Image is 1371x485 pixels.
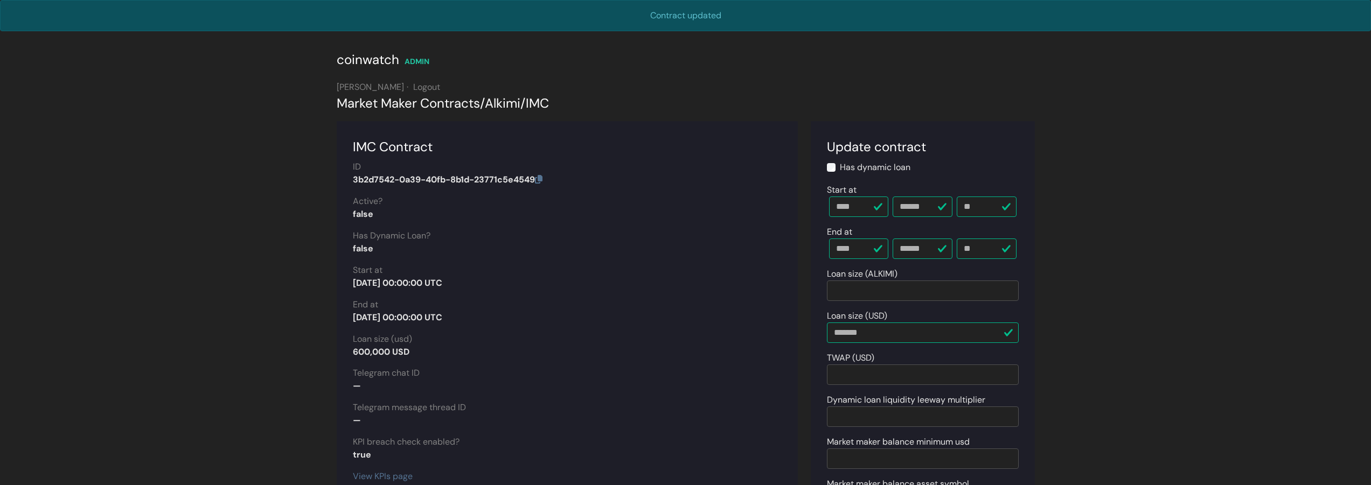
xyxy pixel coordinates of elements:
[353,174,542,185] strong: 3b2d7542-0a39-40fb-8b1d-23771c5e4549
[353,277,442,289] strong: [DATE] 00:00:00 UTC
[353,137,782,157] div: IMC Contract
[840,161,910,174] label: Has dynamic loan
[353,312,442,323] strong: [DATE] 00:00:00 UTC
[353,414,361,426] strong: —
[353,264,382,277] label: Start at
[827,226,852,238] label: End at
[353,380,361,391] strong: —
[827,352,874,364] label: TWAP (USD)
[353,208,373,220] strong: false
[337,50,399,69] div: coinwatch
[520,95,526,111] span: /
[353,195,382,208] label: Active?
[827,268,897,280] label: Loan size (ALKIMI)
[337,94,1035,113] div: Market Maker Contracts Alkimi IMC
[480,95,485,111] span: /
[353,333,412,346] label: Loan size (usd)
[353,298,378,311] label: End at
[353,229,430,242] label: Has Dynamic Loan?
[827,184,857,196] label: Start at
[405,56,429,67] div: ADMIN
[353,346,409,357] strong: 600,000 USD
[353,367,420,379] label: Telegram chat ID
[827,393,985,406] label: Dynamic loan liquidity leeway multiplier
[353,449,371,460] strong: true
[827,137,1019,157] div: Update contract
[827,310,887,322] label: Loan size (USD)
[413,81,440,93] a: Logout
[407,81,408,93] span: ·
[337,81,1035,94] div: [PERSON_NAME]
[353,435,460,448] label: KPI breach check enabled?
[353,243,373,254] strong: false
[353,160,361,173] label: ID
[337,55,429,67] a: coinwatch ADMIN
[353,470,413,482] a: View KPIs page
[827,435,970,448] label: Market maker balance minimum usd
[353,401,466,414] label: Telegram message thread ID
